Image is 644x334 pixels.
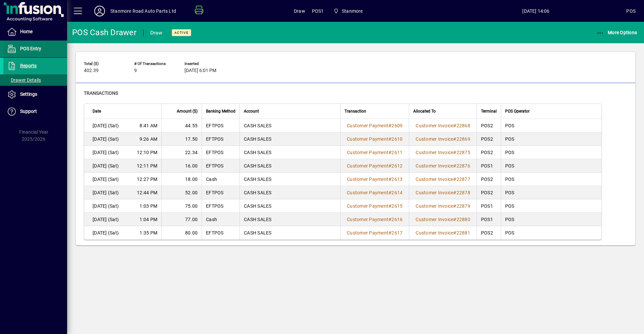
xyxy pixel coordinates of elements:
[161,199,202,213] td: 75.00
[391,123,402,128] span: 2609
[477,132,501,146] td: POS2
[391,150,402,155] span: 2611
[161,173,202,186] td: 18.00
[3,74,67,86] a: Drawer Details
[84,62,124,66] span: Total ($)
[347,230,388,236] span: Customer Payment
[347,163,388,169] span: Customer Payment
[391,177,402,182] span: 2613
[161,119,202,132] td: 44.55
[93,108,101,115] span: Date
[391,163,402,169] span: 2612
[140,229,157,236] span: 1:35 PM
[20,29,33,34] span: Home
[388,203,391,209] span: #
[239,199,340,213] td: CASH SALES
[595,26,639,39] button: More Options
[72,27,137,38] div: POS Cash Drawer
[140,203,157,209] span: 1:03 PM
[477,226,501,240] td: POS2
[3,103,67,120] a: Support
[413,108,436,115] span: Allocated To
[239,119,340,132] td: CASH SALES
[184,68,216,73] span: [DATE] 6:01 PM
[477,213,501,226] td: POS1
[20,91,37,97] span: Settings
[501,213,601,226] td: POS
[161,132,202,146] td: 17.50
[457,230,470,236] span: 22881
[416,177,453,182] span: Customer Invoice
[413,216,473,223] a: Customer Invoice#22880
[202,173,239,186] td: Cash
[140,136,157,142] span: 9:26 AM
[413,202,473,210] a: Customer Invoice#22879
[477,186,501,199] td: POS2
[413,176,473,183] a: Customer Invoice#22877
[416,163,453,169] span: Customer Invoice
[3,23,67,40] a: Home
[161,213,202,226] td: 77.00
[239,132,340,146] td: CASH SALES
[457,177,470,182] span: 22877
[453,190,456,195] span: #
[457,163,470,169] span: 22876
[312,6,324,16] span: POS1
[453,163,456,169] span: #
[20,46,41,51] span: POS Entry
[457,136,470,142] span: 22869
[388,177,391,182] span: #
[202,146,239,159] td: EFTPOS
[453,217,456,222] span: #
[388,230,391,236] span: #
[347,123,388,128] span: Customer Payment
[137,189,157,196] span: 12:44 PM
[457,190,470,195] span: 22878
[202,186,239,199] td: EFTPOS
[391,190,402,195] span: 2614
[457,217,470,222] span: 22880
[161,226,202,240] td: 80.00
[416,203,453,209] span: Customer Invoice
[134,68,137,73] span: 9
[457,123,470,128] span: 22868
[93,176,119,183] span: [DATE] (Sat)
[202,213,239,226] td: Cash
[596,30,637,35] span: More Options
[342,6,363,16] span: Stanmore
[3,41,67,57] a: POS Entry
[202,132,239,146] td: EFTPOS
[347,150,388,155] span: Customer Payment
[501,146,601,159] td: POS
[344,135,405,143] a: Customer Payment#2610
[477,119,501,132] td: POS2
[239,146,340,159] td: CASH SALES
[501,132,601,146] td: POS
[501,226,601,240] td: POS
[388,217,391,222] span: #
[344,202,405,210] a: Customer Payment#2615
[93,149,119,156] span: [DATE] (Sat)
[347,217,388,222] span: Customer Payment
[161,146,202,159] td: 22.34
[93,189,119,196] span: [DATE] (Sat)
[239,173,340,186] td: CASH SALES
[344,122,405,129] a: Customer Payment#2609
[3,86,67,103] a: Settings
[89,5,110,17] button: Profile
[416,150,453,155] span: Customer Invoice
[294,6,305,16] span: Draw
[501,119,601,132] td: POS
[477,146,501,159] td: POS2
[347,203,388,209] span: Customer Payment
[413,162,473,170] a: Customer Invoice#22876
[93,122,119,129] span: [DATE] (Sat)
[477,159,501,173] td: POS1
[20,63,37,68] span: Reports
[413,189,473,196] a: Customer Invoice#22878
[344,189,405,196] a: Customer Payment#2614
[161,186,202,199] td: 52.00
[388,123,391,128] span: #
[137,162,157,169] span: 12:11 PM
[388,136,391,142] span: #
